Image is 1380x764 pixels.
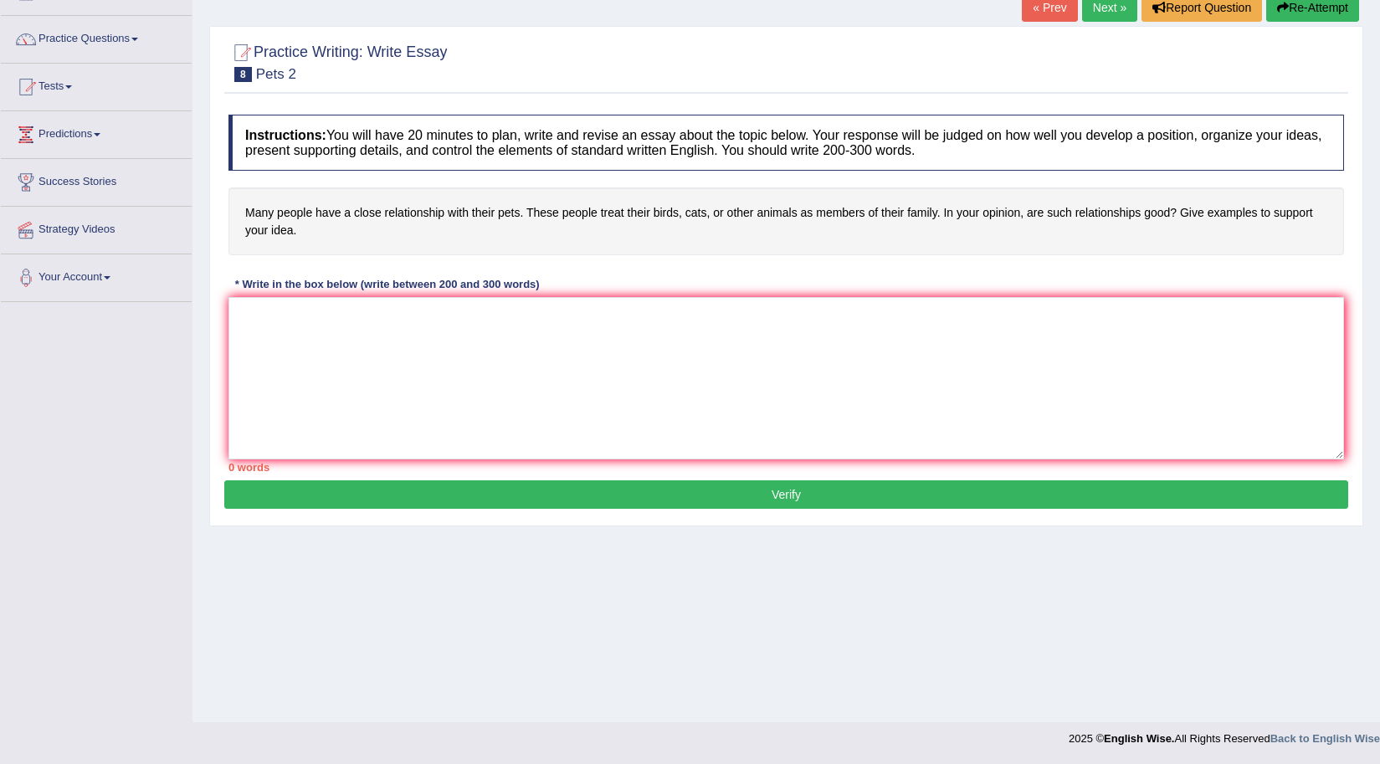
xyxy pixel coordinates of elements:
[256,66,296,82] small: Pets 2
[1270,732,1380,745] a: Back to English Wise
[1,111,192,153] a: Predictions
[228,115,1344,171] h4: You will have 20 minutes to plan, write and revise an essay about the topic below. Your response ...
[228,40,447,82] h2: Practice Writing: Write Essay
[224,480,1348,509] button: Verify
[234,67,252,82] span: 8
[228,459,1344,475] div: 0 words
[1,16,192,58] a: Practice Questions
[1,159,192,201] a: Success Stories
[228,276,546,292] div: * Write in the box below (write between 200 and 300 words)
[1104,732,1174,745] strong: English Wise.
[1,64,192,105] a: Tests
[228,187,1344,255] h4: Many people have a close relationship with their pets. These people treat their birds, cats, or o...
[1,207,192,249] a: Strategy Videos
[1069,722,1380,746] div: 2025 © All Rights Reserved
[245,128,326,142] b: Instructions:
[1,254,192,296] a: Your Account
